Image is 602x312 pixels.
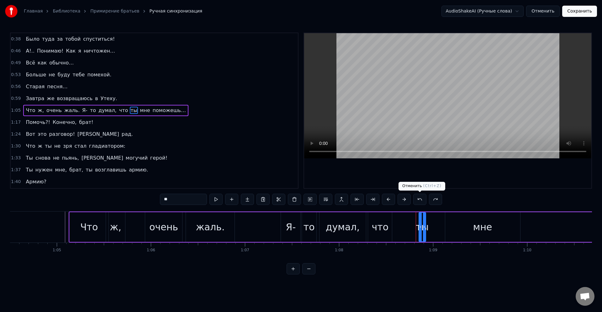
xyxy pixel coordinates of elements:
[94,95,98,102] span: в
[150,8,203,14] span: Ручная синхронизация
[11,179,21,185] span: 1:40
[25,83,45,90] span: Старая
[11,107,21,114] span: 1:05
[77,130,120,138] span: [PERSON_NAME]
[36,47,64,54] span: Понимаю!
[25,119,50,126] span: Помочь?!
[35,154,51,161] span: снова
[335,248,343,253] div: 1:08
[25,107,36,114] span: Что
[82,35,115,43] span: спуститься!
[37,59,47,66] span: как
[429,248,437,253] div: 1:09
[48,130,75,138] span: разговор!
[46,95,55,102] span: же
[49,59,74,66] span: обычно…
[35,166,53,173] span: нужен
[110,220,121,234] div: ж,
[11,72,21,78] span: 0:53
[139,107,150,114] span: мне
[11,119,21,125] span: 1:17
[25,47,35,54] span: А!..
[25,178,47,185] span: Армию?
[62,142,72,150] span: зря
[37,142,43,150] span: ж
[61,154,80,161] span: пьянь,
[241,248,249,253] div: 1:07
[69,166,84,173] span: брат,
[25,59,36,66] span: Всё
[128,166,149,173] span: армию.
[24,8,202,14] nav: breadcrumb
[53,248,61,253] div: 1:05
[11,131,21,137] span: 1:24
[152,107,187,114] span: поможешь…
[11,167,21,173] span: 1:37
[54,142,61,150] span: не
[11,84,21,90] span: 0:56
[25,166,33,173] span: Ты
[523,248,531,253] div: 1:10
[372,220,389,234] div: что
[125,154,148,161] span: могучий
[82,107,88,114] span: Я-
[25,142,36,150] span: Что
[94,166,127,173] span: возглавишь
[196,220,225,234] div: жаль.
[25,71,47,78] span: Больше
[416,220,429,234] div: ты
[53,8,80,14] a: Библиотека
[65,47,76,54] span: Как
[65,35,81,43] span: тобой
[11,48,21,54] span: 0:46
[24,8,43,14] a: Главная
[25,130,36,138] span: Вот
[25,154,33,161] span: Ты
[64,107,80,114] span: жаль.
[304,220,315,234] div: то
[399,182,445,191] div: Отменить
[100,95,118,102] span: Утеху.
[147,248,155,253] div: 1:06
[41,35,55,43] span: туда
[5,5,18,18] img: youka
[326,220,360,234] div: думал,
[37,130,47,138] span: это
[119,107,129,114] span: что
[150,154,168,161] span: герой!
[11,155,21,161] span: 1:33
[98,107,117,114] span: думал,
[25,35,40,43] span: Было
[11,36,21,42] span: 0:38
[121,130,134,138] span: рад.
[85,166,93,173] span: ты
[473,220,492,234] div: мне
[87,71,112,78] span: помехой.
[89,107,97,114] span: то
[81,154,124,161] span: [PERSON_NAME]
[78,119,94,126] span: брат!
[576,287,594,306] a: Открытый чат
[52,154,60,161] span: не
[52,119,77,126] span: Конечно,
[77,47,82,54] span: я
[37,107,45,114] span: ж,
[130,107,138,114] span: ты
[11,95,21,102] span: 0:59
[56,35,63,43] span: за
[526,6,560,17] button: Отменить
[88,142,126,150] span: гладиатором:
[57,71,71,78] span: буду
[44,142,52,150] span: ты
[83,47,116,54] span: ничтожен…
[149,220,178,234] div: очень
[72,71,86,78] span: тебе
[74,142,87,150] span: стал
[423,184,442,188] span: ( Ctrl+Z )
[562,6,597,17] button: Сохранить
[25,95,45,102] span: Завтра
[56,95,93,102] span: возвращаюсь
[46,83,68,90] span: песня…
[286,220,296,234] div: Я-
[11,143,21,149] span: 1:30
